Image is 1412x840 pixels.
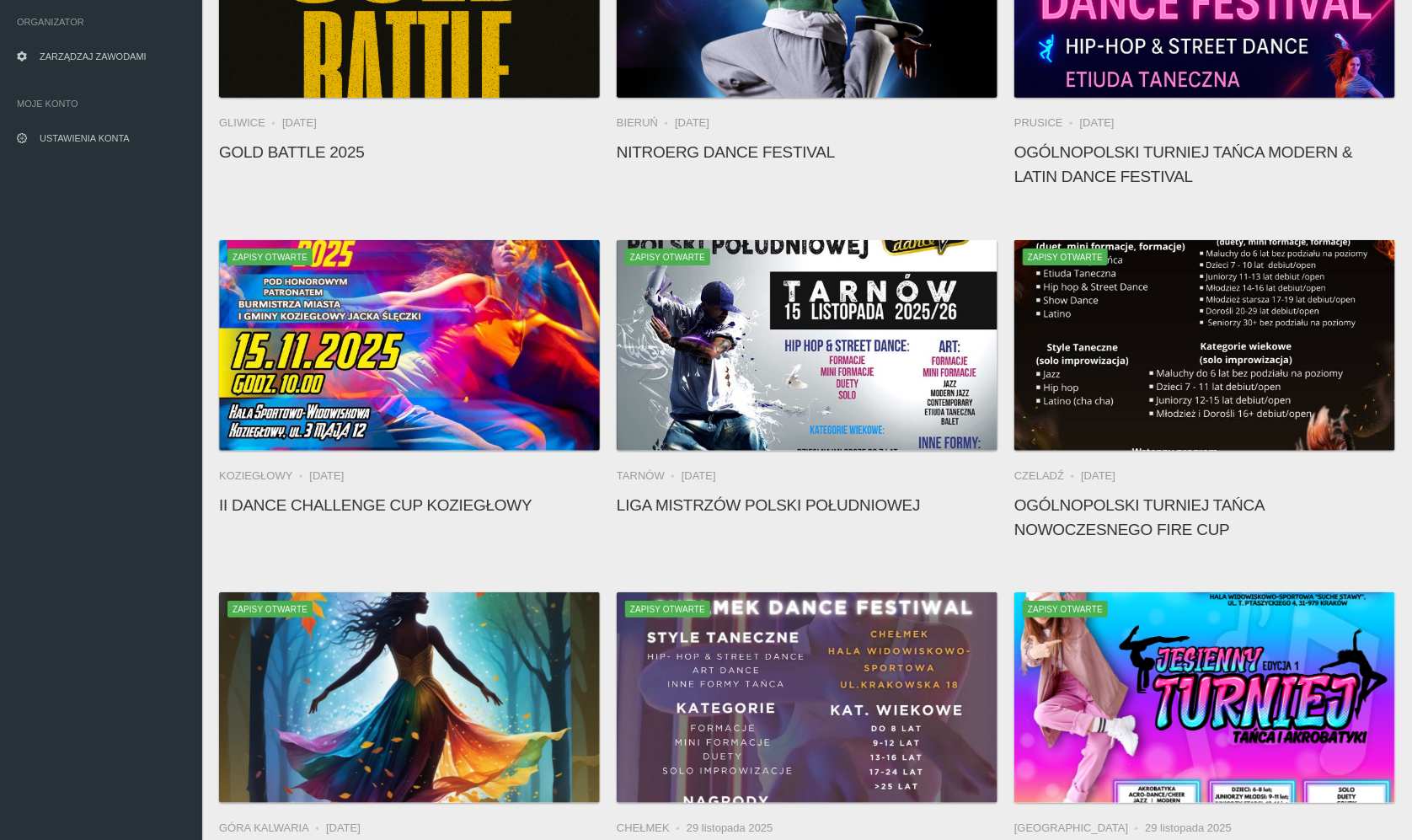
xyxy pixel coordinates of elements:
[219,493,600,517] h4: II Dance Challenge Cup KOZIEGŁOWY
[1014,820,1145,837] li: [GEOGRAPHIC_DATA]
[227,249,313,265] span: Zapisy otwarte
[617,592,997,803] img: Zawirowani w Tańcu
[40,51,147,62] span: Zarządzaj zawodami
[17,95,185,112] span: Moje konto
[617,592,997,803] a: Zawirowani w TańcuZapisy otwarte
[219,240,600,451] a: II Dance Challenge Cup KOZIEGŁOWYZapisy otwarte
[227,601,313,618] span: Zapisy otwarte
[219,592,600,803] img: XIX Ogólnopolski Turniej Taneczny "Taneczne Pejzaże"
[309,468,344,484] li: [DATE]
[675,115,709,131] li: [DATE]
[1014,468,1081,484] li: Czeladź
[40,133,130,143] span: Ustawienia konta
[219,115,282,131] li: Gliwice
[625,601,710,618] span: Zapisy otwarte
[1023,249,1108,265] span: Zapisy otwarte
[617,140,997,164] h4: NitroErg Dance Festival
[1014,493,1395,542] h4: Ogólnopolski Turniej Tańca Nowoczesnego FIRE CUP
[1023,601,1108,618] span: Zapisy otwarte
[1014,592,1395,803] img: I JESIENNY TURNIEJ TAŃCA I AKROBATYKI
[617,115,675,131] li: Bieruń
[1014,592,1395,803] a: I JESIENNY TURNIEJ TAŃCA I AKROBATYKIZapisy otwarte
[1014,115,1080,131] li: Prusice
[617,493,997,517] h4: Liga Mistrzów Polski Południowej
[682,468,716,484] li: [DATE]
[617,820,687,837] li: Chełmek
[687,820,773,837] li: 29 listopada 2025
[219,468,309,484] li: Koziegłowy
[326,820,361,837] li: [DATE]
[625,249,710,265] span: Zapisy otwarte
[617,468,682,484] li: Tarnów
[219,140,600,164] h4: Gold Battle 2025
[617,240,997,451] a: Liga Mistrzów Polski PołudniowejZapisy otwarte
[1080,115,1115,131] li: [DATE]
[219,820,326,837] li: Góra Kalwaria
[1014,240,1395,451] a: Ogólnopolski Turniej Tańca Nowoczesnego FIRE CUPZapisy otwarte
[1014,140,1395,189] h4: Ogólnopolski Turniej Tańca MODERN & LATIN DANCE FESTIVAL
[1014,240,1395,451] img: Ogólnopolski Turniej Tańca Nowoczesnego FIRE CUP
[617,240,997,451] img: Liga Mistrzów Polski Południowej
[1081,468,1115,484] li: [DATE]
[1145,820,1232,837] li: 29 listopada 2025
[219,240,600,451] img: II Dance Challenge Cup KOZIEGŁOWY
[219,592,600,803] a: XIX Ogólnopolski Turniej Taneczny "Taneczne Pejzaże"Zapisy otwarte
[282,115,317,131] li: [DATE]
[17,13,185,30] span: Organizator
